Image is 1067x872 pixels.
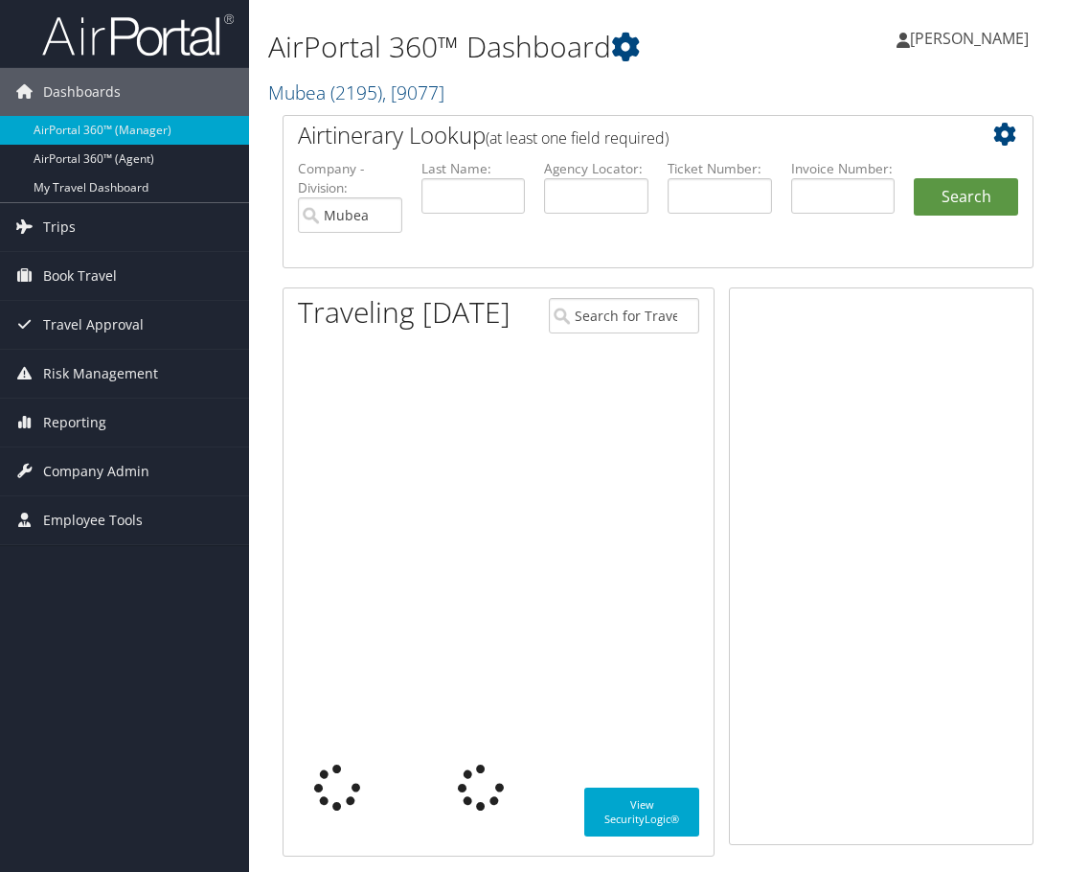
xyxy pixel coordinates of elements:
label: Ticket Number: [668,159,772,178]
span: [PERSON_NAME] [910,28,1029,49]
a: View SecurityLogic® [584,788,699,837]
button: Search [914,178,1018,217]
span: ( 2195 ) [330,80,382,105]
span: Employee Tools [43,496,143,544]
span: Reporting [43,399,106,447]
h1: AirPortal 360™ Dashboard [268,27,788,67]
label: Agency Locator: [544,159,648,178]
span: Trips [43,203,76,251]
label: Company - Division: [298,159,402,198]
img: airportal-logo.png [42,12,234,57]
input: Search for Traveler [549,298,699,333]
label: Invoice Number: [791,159,896,178]
span: (at least one field required) [486,127,669,149]
span: Dashboards [43,68,121,116]
a: Mubea [268,80,444,105]
span: , [ 9077 ] [382,80,444,105]
span: Risk Management [43,350,158,398]
span: Company Admin [43,447,149,495]
span: Travel Approval [43,301,144,349]
h2: Airtinerary Lookup [298,119,956,151]
span: Book Travel [43,252,117,300]
h1: Traveling [DATE] [298,292,511,333]
a: [PERSON_NAME] [897,10,1048,67]
label: Last Name: [421,159,526,178]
